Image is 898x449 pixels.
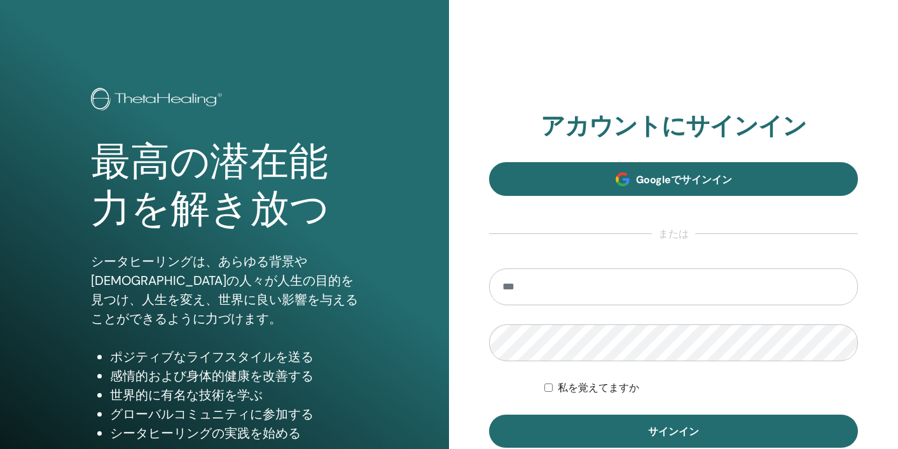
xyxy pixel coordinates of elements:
font: グローバルコミュニティに参加する [110,406,314,422]
button: サインイン [489,415,858,448]
a: Googleでサインイン [489,162,858,196]
font: 私を覚えてますか [558,382,639,394]
font: Googleでサインイン [636,173,732,186]
font: 最高の潜在能力を解き放つ [91,139,329,231]
div: 無期限または手動でログアウトするまで認証を維持する [544,380,858,396]
font: ポジティブなライフスタイルを送る [110,349,314,365]
font: サインイン [648,425,699,438]
font: アカウントにサインイン [541,110,806,142]
font: 世界的に有名な技術を学ぶ [110,387,263,403]
font: シータヒーリングの実践を始める [110,425,301,441]
font: 感情的および身体的健康を改善する [110,368,314,384]
font: シータヒーリングは、あらゆる背景や[DEMOGRAPHIC_DATA]の人々が人生の目的を見つけ、人生を変え、世界に良い影響を与えることができるように力づけます。 [91,253,358,327]
font: または [658,227,689,240]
